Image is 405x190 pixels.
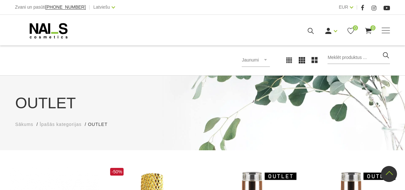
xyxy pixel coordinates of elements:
[45,5,86,10] a: [PHONE_NUMBER]
[45,4,86,10] span: [PHONE_NUMBER]
[15,92,390,115] h1: OUTLET
[339,3,348,11] a: EUR
[356,3,358,11] span: |
[370,25,376,30] span: 0
[353,25,358,30] span: 0
[15,3,86,11] div: Zvani un pasūti
[40,122,82,127] span: Īpašās kategorijas
[328,51,390,64] input: Meklēt produktus ...
[40,121,82,128] a: Īpašās kategorijas
[242,57,259,62] span: Jaunumi
[89,3,90,11] span: |
[93,3,110,11] a: Latviešu
[15,122,34,127] span: Sākums
[347,27,355,35] a: 0
[88,121,114,128] li: OUTLET
[110,168,124,176] span: -50%
[15,121,34,128] a: Sākums
[364,27,372,35] a: 0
